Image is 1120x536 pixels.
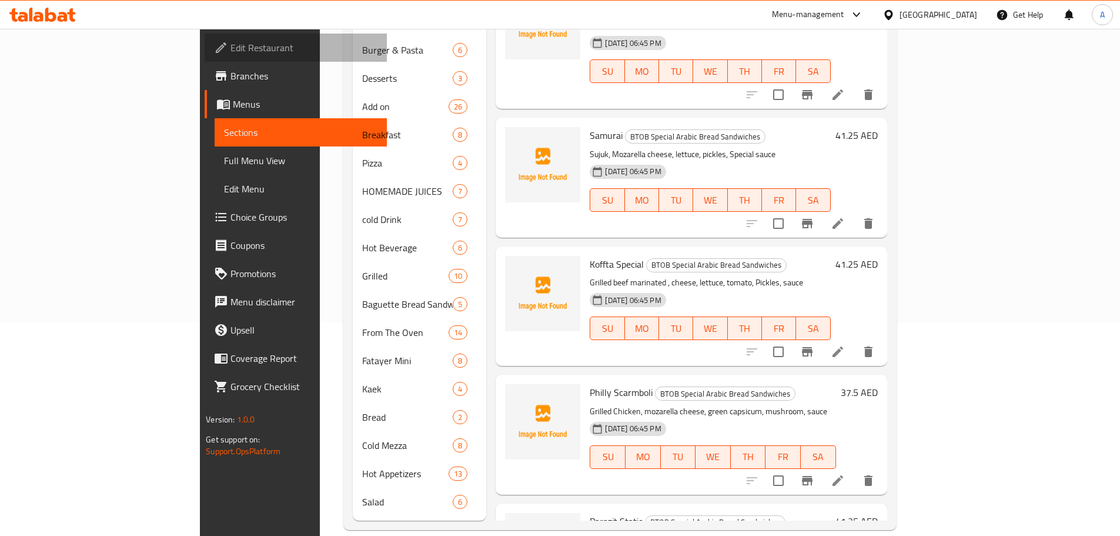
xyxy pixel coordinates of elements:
div: Breakfast8 [353,121,486,149]
div: Add on [362,99,449,114]
img: Koffta Special [505,256,580,331]
a: Full Menu View [215,147,387,175]
a: Support.OpsPlatform [206,444,280,459]
span: WE [700,448,726,465]
span: SA [801,63,825,80]
button: TH [728,188,762,212]
h6: 37.5 AED [841,384,878,401]
span: Promotions [230,267,377,281]
div: Bread [362,410,453,424]
button: SA [801,445,836,469]
a: Coupons [205,231,387,259]
span: SA [801,192,825,209]
a: Menu disclaimer [205,288,387,316]
button: TU [659,59,693,83]
span: 4 [453,158,467,169]
button: delete [854,209,882,238]
span: 7 [453,186,467,197]
a: Edit Restaurant [205,34,387,62]
span: HOMEMADE JUICES [362,184,453,198]
div: Grilled10 [353,262,486,290]
button: WE [693,317,727,340]
div: Pizza4 [353,149,486,177]
span: TU [664,63,688,80]
a: Grocery Checklist [205,372,387,401]
span: Edit Restaurant [230,41,377,55]
span: Baguette Bread Sandwiches [362,297,453,311]
a: Branches [205,62,387,90]
div: Burger & Pasta6 [353,36,486,64]
span: TU [664,192,688,209]
span: Upsell [230,323,377,337]
span: BTOB Special Arabic Bread Sandwiches [626,130,765,144]
p: Grilled Chicken, mozarella cheese, green capsicum, mushroom, sauce [590,404,835,419]
span: Samurai [590,126,623,144]
span: SU [595,320,620,337]
div: items [449,269,467,283]
button: Branch-specific-item [793,81,821,109]
a: Upsell [205,316,387,344]
button: TH [728,59,762,83]
span: Select to update [766,82,791,107]
div: items [453,410,467,424]
span: 7 [453,214,467,225]
span: Full Menu View [224,154,377,168]
button: MO [625,59,659,83]
span: MO [630,192,654,209]
span: FR [767,320,791,337]
div: Desserts [362,71,453,85]
a: Promotions [205,259,387,288]
button: MO [625,188,659,212]
span: Choice Groups [230,210,377,224]
div: [GEOGRAPHIC_DATA] [900,8,977,21]
button: SA [796,188,830,212]
span: Sections [224,125,377,139]
button: WE [693,59,727,83]
span: 14 [449,327,467,338]
span: 6 [453,497,467,508]
span: 6 [453,45,467,56]
span: Get support on: [206,432,260,447]
span: 5 [453,299,467,310]
button: TH [728,317,762,340]
button: WE [696,445,731,469]
button: delete [854,81,882,109]
span: cold Drink [362,212,453,227]
span: Menus [233,97,377,111]
div: Desserts3 [353,64,486,92]
div: Menu-management [772,8,844,22]
span: TH [733,320,757,337]
div: items [449,467,467,481]
div: Add on26 [353,92,486,121]
span: FR [767,192,791,209]
button: Branch-specific-item [793,209,821,238]
span: Hot Appetizers [362,467,449,481]
div: From The Oven14 [353,318,486,347]
button: Branch-specific-item [793,338,821,366]
span: MO [630,448,656,465]
span: Pizza [362,156,453,170]
h6: 41.25 AED [835,513,878,530]
div: Fatayer Mini8 [353,347,486,375]
div: items [453,43,467,57]
span: SU [595,448,621,465]
p: Sujuk, Mozarella cheese, lettuce, pickles, Special sauce [590,147,830,162]
span: Fatayer Mini [362,354,453,368]
div: BTOB Special Arabic Bread Sandwiches [625,129,765,144]
button: TH [731,445,766,469]
span: 6 [453,242,467,254]
span: 13 [449,468,467,480]
span: 8 [453,440,467,451]
a: Choice Groups [205,203,387,231]
button: TU [659,188,693,212]
span: Select to update [766,339,791,364]
a: Edit menu item [831,474,845,488]
span: Select to update [766,468,791,493]
span: Philly Scarmboli [590,384,653,401]
div: items [453,212,467,227]
div: items [453,71,467,85]
a: Edit menu item [831,217,845,231]
span: Edit Menu [224,182,377,196]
